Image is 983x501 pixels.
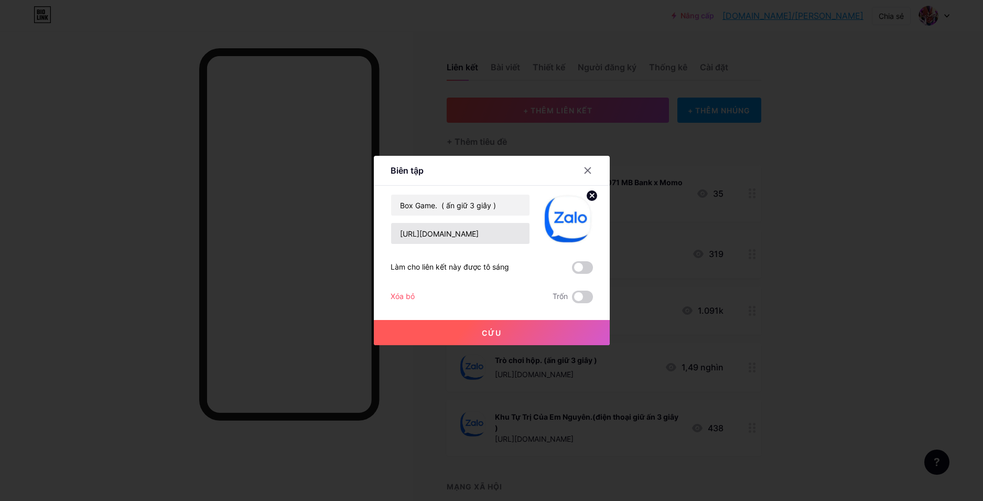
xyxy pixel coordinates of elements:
img: liên kết_hình thu nhỏ [543,194,593,244]
font: Biên tập [391,165,424,176]
input: URL [391,223,530,244]
font: Trốn [553,292,568,301]
font: Làm cho liên kết này được tô sáng [391,262,509,271]
input: Tiêu đề [391,195,530,216]
font: Xóa bỏ [391,292,415,301]
button: Cứu [374,320,610,345]
font: Cứu [482,328,502,337]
